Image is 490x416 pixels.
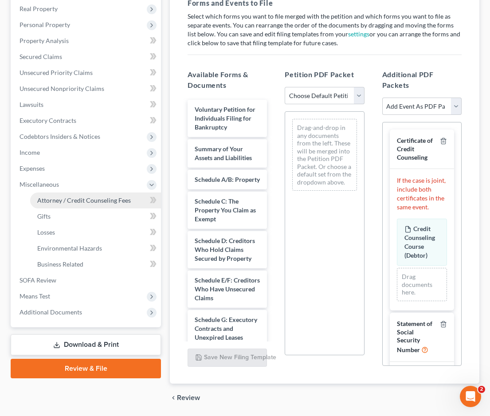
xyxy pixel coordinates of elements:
span: Expenses [20,165,45,172]
span: Miscellaneous [20,181,59,188]
span: Property Analysis [20,37,69,44]
span: Review [177,394,200,401]
a: Gifts [30,208,161,224]
a: Property Analysis [12,33,161,49]
span: Unsecured Priority Claims [20,69,93,76]
span: Income [20,149,40,156]
span: Personal Property [20,21,70,28]
span: Summary of Your Assets and Liabilities [195,145,252,161]
iframe: Intercom live chat [460,386,481,407]
span: SOFA Review [20,276,56,284]
span: Statement of Social Security Number [397,320,432,353]
span: Executory Contracts [20,117,76,124]
i: chevron_left [170,394,177,401]
a: Download & Print [11,334,161,355]
p: If the case is joint, include both certificates in the same event. [397,176,447,212]
div: Drag documents here. [397,268,447,301]
span: Voluntary Petition for Individuals Filing for Bankruptcy [195,106,255,131]
span: Additional Documents [20,308,82,316]
span: Credit Counseling Course (Debtor) [404,225,435,259]
button: chevron_left Review [170,394,209,401]
a: Environmental Hazards [30,240,161,256]
span: Unsecured Nonpriority Claims [20,85,104,92]
a: Unsecured Nonpriority Claims [12,81,161,97]
a: Attorney / Credit Counseling Fees [30,192,161,208]
span: Codebtors Insiders & Notices [20,133,100,140]
button: Save New Filing Template [188,349,267,367]
span: Petition PDF Packet [285,70,354,78]
a: Executory Contracts [12,113,161,129]
span: Schedule G: Executory Contracts and Unexpired Leases [195,316,257,341]
a: Review & File [11,359,161,378]
span: Schedule C: The Property You Claim as Exempt [195,197,256,223]
span: Attorney / Credit Counseling Fees [37,196,131,204]
h5: Available Forms & Documents [188,69,267,90]
span: Schedule A/B: Property [195,176,260,183]
h5: Additional PDF Packets [382,69,462,90]
a: Business Related [30,256,161,272]
span: Schedule E/F: Creditors Who Have Unsecured Claims [195,276,260,302]
div: Drag-and-drop in any documents from the left. These will be merged into the Petition PDF Packet. ... [292,119,357,191]
a: Secured Claims [12,49,161,65]
a: SOFA Review [12,272,161,288]
span: Business Related [37,260,83,268]
span: 2 [478,386,485,393]
span: Gifts [37,212,51,220]
span: Real Property [20,5,58,12]
span: Certificate of Credit Counseling [397,137,433,161]
span: Secured Claims [20,53,62,60]
a: settings [348,30,369,38]
a: Unsecured Priority Claims [12,65,161,81]
span: Means Test [20,292,50,300]
p: Select which forms you want to file merged with the petition and which forms you want to file as ... [188,12,462,47]
span: Lawsuits [20,101,43,108]
span: Environmental Hazards [37,244,102,252]
span: Losses [37,228,55,236]
a: Losses [30,224,161,240]
a: Lawsuits [12,97,161,113]
span: Schedule D: Creditors Who Hold Claims Secured by Property [195,237,255,262]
